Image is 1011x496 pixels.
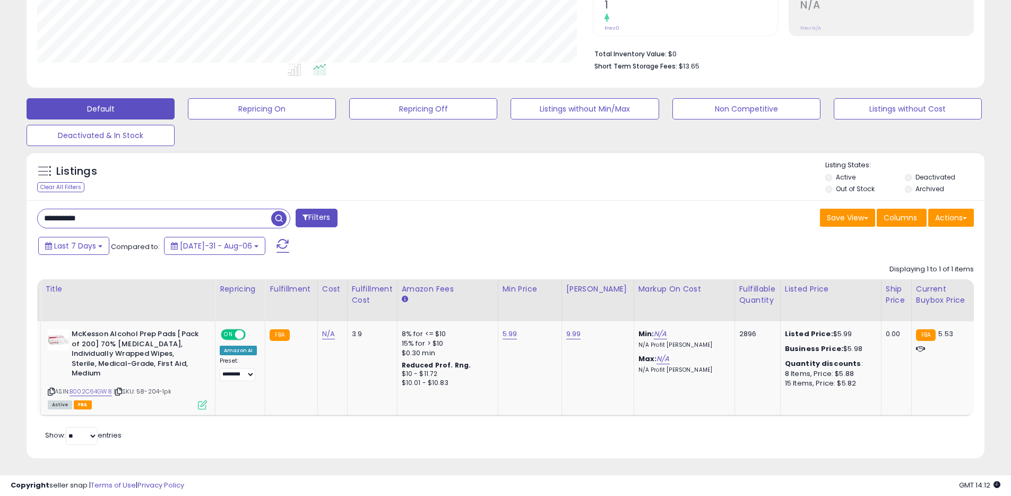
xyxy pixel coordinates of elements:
[654,329,667,339] a: N/A
[402,348,490,358] div: $0.30 min
[638,366,727,374] p: N/A Profit [PERSON_NAME]
[48,400,72,409] span: All listings currently available for purchase on Amazon
[916,284,971,306] div: Current Buybox Price
[938,329,953,339] span: 5.53
[785,369,873,379] div: 8 Items, Price: $5.88
[785,358,861,369] b: Quantity discounts
[402,295,408,304] small: Amazon Fees.
[349,98,497,119] button: Repricing Off
[188,98,336,119] button: Repricing On
[27,125,175,146] button: Deactivated & In Stock
[296,209,337,227] button: Filters
[91,480,136,490] a: Terms of Use
[566,329,581,339] a: 9.99
[56,164,97,179] h5: Listings
[834,98,982,119] button: Listings without Cost
[220,284,261,295] div: Repricing
[656,354,669,364] a: N/A
[594,62,677,71] b: Short Term Storage Fees:
[634,279,735,321] th: The percentage added to the cost of goods (COGS) that forms the calculator for Min & Max prices.
[785,329,873,339] div: $5.99
[785,284,877,295] div: Listed Price
[27,98,175,119] button: Default
[820,209,875,227] button: Save View
[70,387,112,396] a: B002C64GW8
[928,209,974,227] button: Actions
[886,329,903,339] div: 0.00
[111,242,160,252] span: Compared to:
[322,329,335,339] a: N/A
[322,284,343,295] div: Cost
[915,173,955,182] label: Deactivated
[503,284,557,295] div: Min Price
[566,284,629,295] div: [PERSON_NAME]
[604,25,619,31] small: Prev: 0
[45,284,211,295] div: Title
[800,25,821,31] small: Prev: N/A
[222,330,235,339] span: ON
[916,329,936,341] small: FBA
[402,370,490,379] div: $10 - $11.72
[74,400,92,409] span: FBA
[48,329,207,408] div: ASIN:
[48,329,69,350] img: 41LdOLfO+pL._SL40_.jpg
[785,344,843,354] b: Business Price:
[672,98,820,119] button: Non Competitive
[785,379,873,388] div: 15 Items, Price: $5.82
[37,182,84,192] div: Clear All Filters
[785,329,833,339] b: Listed Price:
[38,237,109,255] button: Last 7 Days
[889,264,974,275] div: Displaying 1 to 1 of 1 items
[402,379,490,388] div: $10.01 - $10.83
[402,284,494,295] div: Amazon Fees
[114,387,171,396] span: | SKU: 58-204-1pk
[137,480,184,490] a: Privacy Policy
[886,284,907,306] div: Ship Price
[884,212,917,223] span: Columns
[739,329,772,339] div: 2896
[877,209,927,227] button: Columns
[54,241,96,251] span: Last 7 Days
[739,284,776,306] div: Fulfillable Quantity
[638,284,730,295] div: Markup on Cost
[244,330,261,339] span: OFF
[915,184,944,193] label: Archived
[785,344,873,354] div: $5.98
[638,329,654,339] b: Min:
[402,339,490,348] div: 15% for > $10
[180,241,252,251] span: [DATE]-31 - Aug-06
[825,160,984,170] p: Listing States:
[220,357,257,381] div: Preset:
[11,480,49,490] strong: Copyright
[959,480,1000,490] span: 2025-08-14 14:12 GMT
[836,184,875,193] label: Out of Stock
[402,329,490,339] div: 8% for <= $10
[72,329,201,381] b: McKesson Alcohol Prep Pads [Pack of 200] 70% [MEDICAL_DATA], Individually Wrapped Wipes, Sterile,...
[220,346,257,355] div: Amazon AI
[402,361,471,370] b: Reduced Prof. Rng.
[785,359,873,369] div: :
[45,430,122,440] span: Show: entries
[270,284,313,295] div: Fulfillment
[352,284,393,306] div: Fulfillment Cost
[270,329,289,341] small: FBA
[11,481,184,491] div: seller snap | |
[836,173,856,182] label: Active
[511,98,659,119] button: Listings without Min/Max
[638,354,657,364] b: Max:
[594,49,667,58] b: Total Inventory Value:
[638,341,727,349] p: N/A Profit [PERSON_NAME]
[164,237,265,255] button: [DATE]-31 - Aug-06
[679,61,699,71] span: $13.65
[503,329,517,339] a: 5.99
[352,329,389,339] div: 3.9
[594,47,966,59] li: $0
